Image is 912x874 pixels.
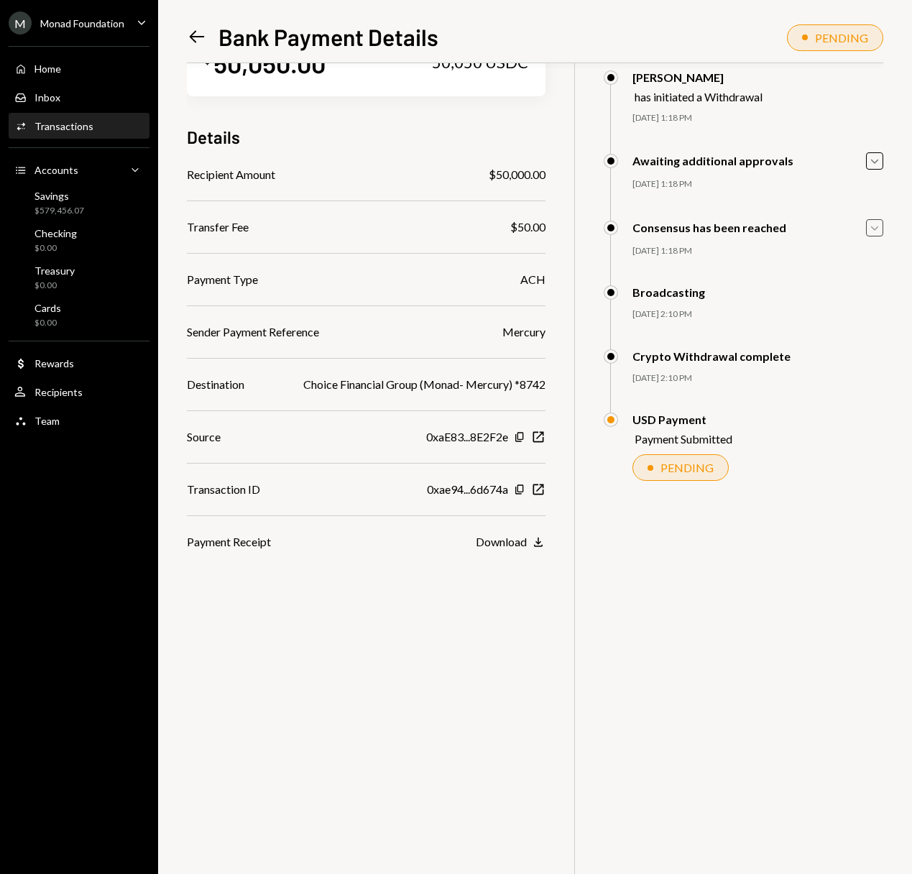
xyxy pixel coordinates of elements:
[632,308,883,321] div: [DATE] 2:10 PM
[815,31,868,45] div: PENDING
[9,185,149,220] a: Savings$579,456.07
[34,190,84,202] div: Savings
[34,91,60,103] div: Inbox
[632,178,883,190] div: [DATE] 1:18 PM
[9,11,32,34] div: M
[40,17,124,29] div: Monad Foundation
[9,55,149,81] a: Home
[9,298,149,332] a: Cards$0.00
[218,22,438,51] h1: Bank Payment Details
[632,372,883,385] div: [DATE] 2:10 PM
[660,461,714,474] div: PENDING
[635,90,763,103] div: has initiated a Withdrawal
[9,408,149,433] a: Team
[34,264,75,277] div: Treasury
[303,376,545,393] div: Choice Financial Group (Monad- Mercury) *8742
[632,112,883,124] div: [DATE] 1:18 PM
[9,157,149,183] a: Accounts
[34,242,77,254] div: $0.00
[427,481,508,498] div: 0xae94...6d674a
[187,428,221,446] div: Source
[476,535,545,551] button: Download
[187,271,258,288] div: Payment Type
[34,280,75,292] div: $0.00
[426,428,508,446] div: 0xaE83...8E2F2e
[9,223,149,257] a: Checking$0.00
[9,379,149,405] a: Recipients
[34,120,93,132] div: Transactions
[9,260,149,295] a: Treasury$0.00
[632,154,793,167] div: Awaiting additional approvals
[187,481,260,498] div: Transaction ID
[632,221,786,234] div: Consensus has been reached
[635,432,732,446] div: Payment Submitted
[34,415,60,427] div: Team
[187,533,271,551] div: Payment Receipt
[187,166,275,183] div: Recipient Amount
[187,323,319,341] div: Sender Payment Reference
[632,349,791,363] div: Crypto Withdrawal complete
[9,113,149,139] a: Transactions
[632,285,705,299] div: Broadcasting
[34,302,61,314] div: Cards
[34,357,74,369] div: Rewards
[510,218,545,236] div: $50.00
[187,218,249,236] div: Transfer Fee
[632,413,732,426] div: USD Payment
[34,164,78,176] div: Accounts
[489,166,545,183] div: $50,000.00
[187,125,240,149] h3: Details
[632,70,763,84] div: [PERSON_NAME]
[9,84,149,110] a: Inbox
[9,350,149,376] a: Rewards
[632,245,883,257] div: [DATE] 1:18 PM
[34,63,61,75] div: Home
[502,323,545,341] div: Mercury
[476,535,527,548] div: Download
[34,205,84,217] div: $579,456.07
[34,317,61,329] div: $0.00
[34,386,83,398] div: Recipients
[187,376,244,393] div: Destination
[34,227,77,239] div: Checking
[520,271,545,288] div: ACH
